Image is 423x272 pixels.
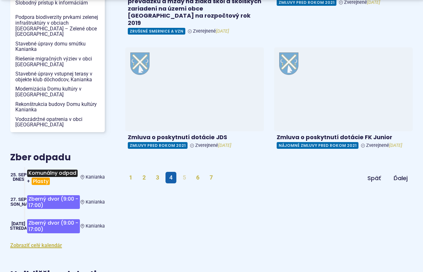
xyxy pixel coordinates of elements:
[10,69,105,84] a: Stavebné úpravy vstupnej terasy v objekte klub dôchodcov, Kanianka
[277,142,358,149] span: Nájomné zmluvy pred rokom 2021
[32,178,50,185] span: Plasty
[10,226,27,231] span: streda
[192,172,203,183] a: 6
[388,172,413,184] a: Ďalej
[216,28,229,34] em: [DATE]
[139,172,150,183] a: 2
[10,217,105,236] a: Zberný dvor (9:00 - 17:00) Kanianka [DATE] streda
[10,193,105,212] a: Zberný dvor (9:00 - 17:00) Kanianka 27. sep [PERSON_NAME]
[10,100,105,115] a: Rekonštrukcia budovy Domu kultúry Kanianka
[86,174,105,180] span: Kanianka
[152,172,163,183] a: 3
[10,54,105,69] a: Riešenie migračných výziev v obci [GEOGRAPHIC_DATA]
[10,242,62,248] a: Zobraziť celý kalendár
[165,172,176,183] span: 4
[128,134,261,141] h4: Zmluva o poskytnutí dotácie JDS
[11,172,27,178] span: 25. sep
[389,143,402,148] em: [DATE]
[10,115,105,130] a: Vodozádržné opatrenia v obci [GEOGRAPHIC_DATA]
[277,134,410,141] h4: Zmluva o poskytnutí dotácie FK Junior
[27,167,80,188] h3: +
[366,143,402,148] span: Zverejnené
[15,54,100,69] span: Riešenie migračných výziev v obci [GEOGRAPHIC_DATA]
[15,115,100,130] span: Vodozádržné opatrenia v obci [GEOGRAPHIC_DATA]
[27,219,80,233] span: Zberný dvor (9:00 - 17:00)
[27,170,78,177] span: Komunálny odpad
[206,172,217,183] a: 7
[13,177,24,182] span: Dnes
[15,100,100,115] span: Rekonštrukcia budovy Domu kultúry Kanianka
[15,69,100,84] span: Stavebné úpravy vstupnej terasy v objekte klub dôchodcov, Kanianka
[86,199,105,205] span: Kanianka
[367,174,381,182] span: Späť
[195,143,231,148] span: Zverejnené
[128,142,188,149] span: Zmluvy pred rokom 2021
[125,47,264,151] a: Zmluva o poskytnutí dotácie JDS Zmluvy pred rokom 2021 Zverejnené[DATE]
[10,39,105,54] a: Stavebné úpravy domu smútku Kanianka
[125,172,136,183] a: 1
[15,39,100,54] span: Stavebné úpravy domu smútku Kanianka
[10,12,105,39] a: Podpora biodiverzity prvkami zelenej infraštruktúry v obciach [GEOGRAPHIC_DATA] – Zelené obce [GE...
[15,12,100,39] span: Podpora biodiverzity prvkami zelenej infraštruktúry v obciach [GEOGRAPHIC_DATA] – Zelené obce [GE...
[193,28,229,34] span: Zverejnené
[179,172,190,183] a: 5
[27,195,80,209] span: Zberný dvor (9:00 - 17:00)
[394,174,408,182] span: Ďalej
[362,172,386,184] a: Späť
[274,47,413,151] a: Zmluva o poskytnutí dotácie FK Junior Nájomné zmluvy pred rokom 2021 Zverejnené[DATE]
[11,197,27,202] span: 27. sep
[12,221,25,227] span: [DATE]
[218,143,231,148] em: [DATE]
[10,84,105,99] a: Modernizácia Domu kultúry v [GEOGRAPHIC_DATA]
[15,84,100,99] span: Modernizácia Domu kultúry v [GEOGRAPHIC_DATA]
[10,153,105,163] h3: Zber odpadu
[86,223,105,229] span: Kanianka
[1,202,36,207] span: [PERSON_NAME]
[10,167,105,188] a: Komunálny odpad+Plasty Kanianka 25. sep Dnes
[128,28,185,35] span: Zrušené smernice a VZN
